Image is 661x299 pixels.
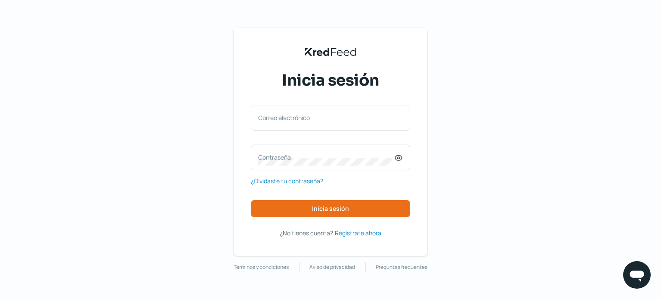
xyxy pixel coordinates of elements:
label: Contraseña [258,153,394,161]
a: Términos y condiciones [234,262,289,272]
img: chatIcon [628,266,646,284]
span: ¿No tienes cuenta? [280,229,333,237]
a: Regístrate ahora [335,228,381,238]
a: ¿Olvidaste tu contraseña? [251,176,323,186]
span: Inicia sesión [282,70,379,91]
span: Inicia sesión [312,206,349,212]
a: Preguntas frecuentes [376,262,427,272]
button: Inicia sesión [251,200,410,217]
label: Correo electrónico [258,114,394,122]
a: Aviso de privacidad [309,262,355,272]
